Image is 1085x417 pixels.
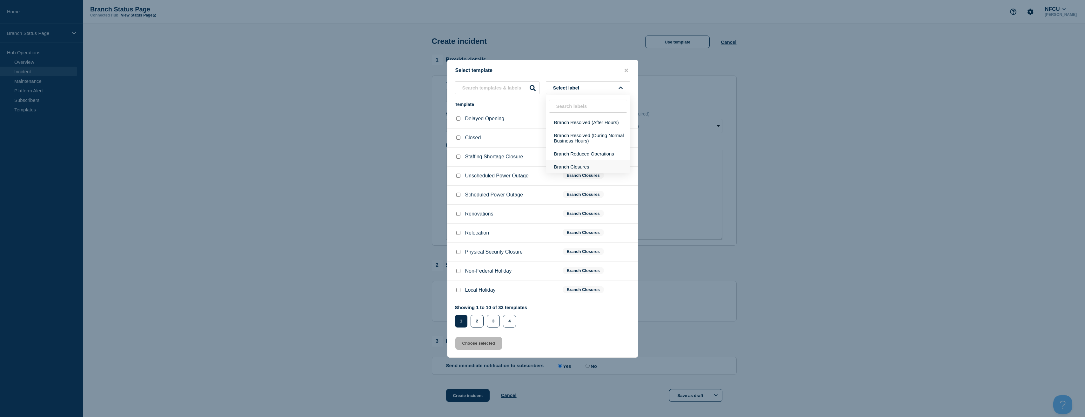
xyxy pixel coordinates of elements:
input: Delayed Opening checkbox [456,116,460,121]
button: Branch Resolved (During Normal Business Hours) [546,129,630,147]
p: Unscheduled Power Outage [465,173,529,179]
button: Select label [546,81,630,94]
input: Relocation checkbox [456,231,460,235]
button: 1 [455,315,467,328]
input: Search labels [549,100,627,113]
span: Branch Closures [563,248,604,255]
span: Branch Closures [563,229,604,236]
input: Staffing Shortage Closure checkbox [456,155,460,159]
button: 3 [487,315,500,328]
input: Renovations checkbox [456,212,460,216]
span: Branch Closures [563,267,604,274]
p: Scheduled Power Outage [465,192,523,198]
input: Scheduled Power Outage checkbox [456,193,460,197]
input: Unscheduled Power Outage checkbox [456,174,460,178]
p: Delayed Opening [465,116,505,122]
button: 4 [503,315,516,328]
p: Local Holiday [465,287,496,293]
p: Showing 1 to 10 of 33 templates [455,305,527,310]
button: Branch Reduced Operations [546,147,630,160]
button: Branch Resolved (After Hours) [546,116,630,129]
div: Select template [447,68,638,74]
div: Template [455,102,556,107]
p: Physical Security Closure [465,249,523,255]
input: Physical Security Closure checkbox [456,250,460,254]
p: Relocation [465,230,489,236]
input: Non-Federal Holiday checkbox [456,269,460,273]
button: Branch Closures [546,160,630,173]
button: 2 [471,315,484,328]
p: Closed [465,135,481,141]
span: Branch Closures [563,172,604,179]
p: Renovations [465,211,493,217]
span: Branch Closures [563,191,604,198]
input: Search templates & labels [455,81,539,94]
input: Closed checkbox [456,136,460,140]
span: Branch Closures [563,210,604,217]
button: close button [623,68,630,74]
input: Local Holiday checkbox [456,288,460,292]
p: Non-Federal Holiday [465,268,512,274]
p: Staffing Shortage Closure [465,154,523,160]
span: Branch Closures [563,286,604,293]
button: Choose selected [455,337,502,350]
span: Select label [553,85,582,90]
